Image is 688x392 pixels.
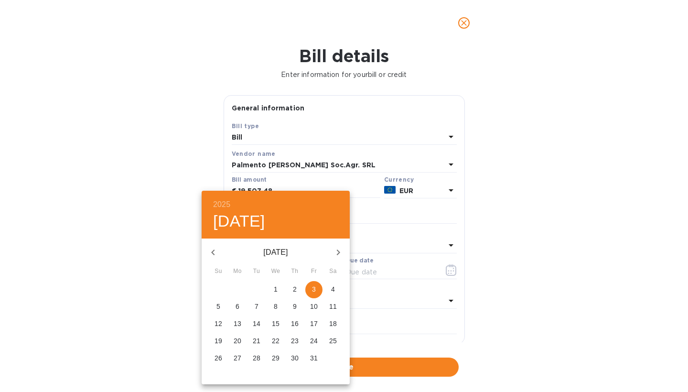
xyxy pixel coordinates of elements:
p: 20 [234,336,241,346]
p: 7 [255,302,258,311]
span: Fr [305,267,322,276]
p: 24 [310,336,318,346]
button: 9 [286,298,303,316]
p: [DATE] [225,247,327,258]
p: 28 [253,353,260,363]
p: 19 [215,336,222,346]
button: 8 [267,298,284,316]
p: 31 [310,353,318,363]
button: 22 [267,333,284,350]
p: 11 [329,302,337,311]
p: 26 [215,353,222,363]
button: 15 [267,316,284,333]
button: 3 [305,281,322,298]
button: 26 [210,350,227,367]
p: 10 [310,302,318,311]
p: 2 [293,284,297,294]
span: Sa [324,267,342,276]
p: 21 [253,336,260,346]
p: 27 [234,353,241,363]
button: 31 [305,350,322,367]
p: 30 [291,353,299,363]
p: 3 [312,284,316,294]
p: 8 [274,302,278,311]
button: 25 [324,333,342,350]
button: 11 [324,298,342,316]
p: 9 [293,302,297,311]
button: 10 [305,298,322,316]
button: 1 [267,281,284,298]
button: 2025 [213,198,230,211]
p: 6 [236,302,239,311]
p: 1 [274,284,278,294]
span: Su [210,267,227,276]
button: 6 [229,298,246,316]
p: 13 [234,319,241,328]
p: 12 [215,319,222,328]
button: 27 [229,350,246,367]
button: 19 [210,333,227,350]
p: 17 [310,319,318,328]
button: 23 [286,333,303,350]
button: 28 [248,350,265,367]
p: 25 [329,336,337,346]
button: 12 [210,316,227,333]
button: 29 [267,350,284,367]
button: 13 [229,316,246,333]
p: 4 [331,284,335,294]
p: 14 [253,319,260,328]
button: 5 [210,298,227,316]
button: 2 [286,281,303,298]
span: Mo [229,267,246,276]
button: 14 [248,316,265,333]
span: We [267,267,284,276]
button: 21 [248,333,265,350]
p: 16 [291,319,299,328]
button: 24 [305,333,322,350]
p: 22 [272,336,279,346]
button: 17 [305,316,322,333]
button: 18 [324,316,342,333]
p: 18 [329,319,337,328]
button: [DATE] [213,211,265,231]
p: 23 [291,336,299,346]
p: 29 [272,353,279,363]
span: Th [286,267,303,276]
span: Tu [248,267,265,276]
button: 7 [248,298,265,316]
button: 20 [229,333,246,350]
p: 5 [216,302,220,311]
button: 30 [286,350,303,367]
p: 15 [272,319,279,328]
button: 16 [286,316,303,333]
button: 4 [324,281,342,298]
